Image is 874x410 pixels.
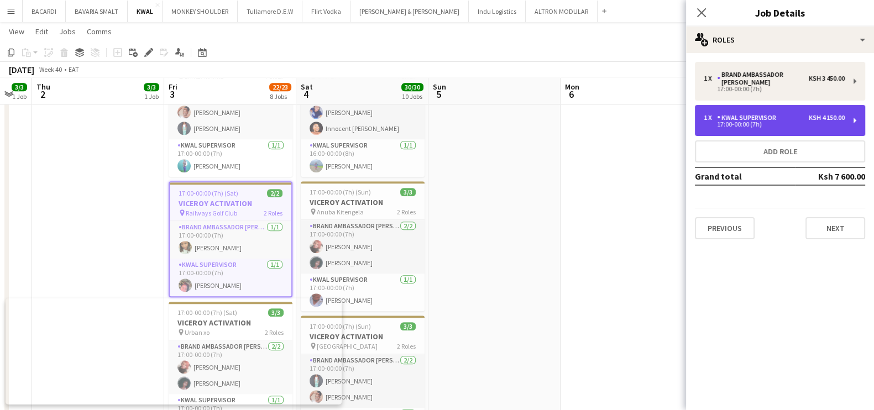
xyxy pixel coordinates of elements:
[270,92,291,101] div: 8 Jobs
[169,181,292,297] app-job-card: 17:00-00:00 (7h) (Sat)2/2VICEROY ACTIVATION Railways Golf Club2 RolesBrand Ambassador [PERSON_NAM...
[264,209,282,217] span: 2 Roles
[69,65,79,73] div: EAT
[66,1,128,22] button: BAVARIA SMALT
[301,274,425,311] app-card-role: KWAL SUPERVISOR1/117:00-00:00 (7h)[PERSON_NAME]
[144,92,159,101] div: 1 Job
[144,83,159,91] span: 3/3
[565,82,579,92] span: Mon
[704,75,717,82] div: 1 x
[397,342,416,350] span: 2 Roles
[695,167,796,185] td: Grand total
[267,189,282,197] span: 2/2
[167,88,177,101] span: 3
[695,140,865,162] button: Add role
[400,188,416,196] span: 3/3
[433,82,446,92] span: Sun
[31,24,53,39] a: Edit
[4,24,29,39] a: View
[179,189,238,197] span: 17:00-00:00 (7h) (Sat)
[805,217,865,239] button: Next
[717,114,781,122] div: KWAL SUPERVISOR
[301,354,425,408] app-card-role: Brand Ambassador [PERSON_NAME]2/217:00-00:00 (7h)[PERSON_NAME][PERSON_NAME]
[35,88,50,101] span: 2
[686,6,874,20] h3: Job Details
[809,114,845,122] div: Ksh 4 150.00
[469,1,526,22] button: Indu Logistics
[169,86,292,139] app-card-role: Brand Ambassador [PERSON_NAME]2/217:00-00:00 (7h)[PERSON_NAME][PERSON_NAME]
[400,322,416,330] span: 3/3
[269,83,291,91] span: 22/23
[170,198,291,208] h3: VICEROY ACTIVATION
[301,139,425,177] app-card-role: KWAL SUPERVISOR1/116:00-00:00 (8h)[PERSON_NAME]
[301,181,425,311] app-job-card: 17:00-00:00 (7h) (Sun)3/3VICEROY ACTIVATION Anuba Kitengela2 RolesBrand Ambassador [PERSON_NAME]2...
[301,220,425,274] app-card-role: Brand Ambassador [PERSON_NAME]2/217:00-00:00 (7h)[PERSON_NAME][PERSON_NAME]
[23,1,66,22] button: BACARDI
[9,27,24,36] span: View
[35,27,48,36] span: Edit
[6,298,342,404] iframe: Popup CTA
[36,65,64,73] span: Week 40
[796,167,865,185] td: Ksh 7 600.00
[36,82,50,92] span: Thu
[169,139,292,177] app-card-role: KWAL SUPERVISOR1/117:00-00:00 (7h)[PERSON_NAME]
[301,82,313,92] span: Sat
[317,208,364,216] span: Anuba Kitengela
[299,88,313,101] span: 4
[350,1,469,22] button: [PERSON_NAME] & [PERSON_NAME]
[163,1,238,22] button: MONKEY SHOULDER
[12,83,27,91] span: 3/3
[704,86,845,92] div: 17:00-00:00 (7h)
[82,24,116,39] a: Comms
[301,47,425,177] app-job-card: 16:00-00:00 (8h) (Sun)3/3VICEROY ACTIVATION Space Q2 RolesBrand Ambassador [PERSON_NAME]2/216:00-...
[317,342,378,350] span: [GEOGRAPHIC_DATA]
[397,208,416,216] span: 2 Roles
[301,332,425,341] h3: VICEROY ACTIVATION
[301,197,425,207] h3: VICEROY ACTIVATION
[809,75,845,82] div: Ksh 3 450.00
[238,1,302,22] button: Tullamore D.E.W
[310,188,371,196] span: 17:00-00:00 (7h) (Sun)
[686,27,874,53] div: Roles
[170,259,291,296] app-card-role: KWAL SUPERVISOR1/117:00-00:00 (7h)[PERSON_NAME]
[526,1,598,22] button: ALTRON MODULAR
[563,88,579,101] span: 6
[186,209,237,217] span: Railways Golf Club
[401,83,423,91] span: 30/30
[704,122,845,127] div: 17:00-00:00 (7h)
[431,88,446,101] span: 5
[169,47,292,177] app-job-card: 17:00-00:00 (7h) (Sat)3/3VICEROY ACTIVATION Forbes lounge2 RolesBrand Ambassador [PERSON_NAME]2/2...
[169,82,177,92] span: Fri
[302,1,350,22] button: Flirt Vodka
[55,24,80,39] a: Jobs
[12,92,27,101] div: 1 Job
[87,27,112,36] span: Comms
[301,86,425,139] app-card-role: Brand Ambassador [PERSON_NAME]2/216:00-00:00 (8h)[PERSON_NAME]Innocent [PERSON_NAME]
[704,114,717,122] div: 1 x
[695,217,755,239] button: Previous
[717,71,809,86] div: Brand Ambassador [PERSON_NAME]
[9,64,34,75] div: [DATE]
[402,92,423,101] div: 10 Jobs
[170,221,291,259] app-card-role: Brand Ambassador [PERSON_NAME]1/117:00-00:00 (7h)[PERSON_NAME]
[128,1,163,22] button: KWAL
[59,27,76,36] span: Jobs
